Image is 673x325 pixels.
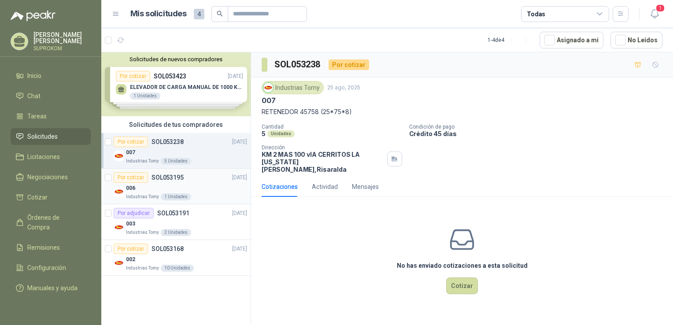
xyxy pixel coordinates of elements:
p: [DATE] [232,138,247,146]
p: [DATE] [232,209,247,218]
img: Company Logo [114,186,124,197]
img: Company Logo [263,83,273,92]
p: 007 [262,96,275,105]
img: Company Logo [114,222,124,233]
img: Company Logo [114,151,124,161]
a: Chat [11,88,91,104]
div: Industrias Tomy [262,81,324,94]
div: Mensajes [352,182,379,192]
div: Por cotizar [114,172,148,183]
button: Cotizar [446,277,478,294]
span: Licitaciones [27,152,60,162]
button: Asignado a mi [540,32,603,48]
p: Industrias Tomy [126,158,159,165]
a: Remisiones [11,239,91,256]
span: Tareas [27,111,47,121]
p: Condición de pago [409,124,670,130]
p: 002 [126,255,135,264]
span: search [217,11,223,17]
p: SOL053238 [152,139,184,145]
p: SOL053191 [157,210,189,216]
div: 1 - 4 de 4 [488,33,532,47]
p: SOL053168 [152,246,184,252]
div: Por adjudicar [114,208,154,218]
a: Por cotizarSOL053168[DATE] Company Logo002Industrias Tomy10 Unidades [101,240,251,276]
h3: SOL053238 [274,58,322,71]
div: 2 Unidades [161,229,191,236]
p: KM 2 MAS 100 vIA CERRITOS LA [US_STATE] [PERSON_NAME] , Risaralda [262,151,384,173]
p: SUPROKOM [33,46,91,51]
p: Industrias Tomy [126,229,159,236]
button: 1 [647,6,662,22]
div: Unidades [267,130,295,137]
a: Manuales y ayuda [11,280,91,296]
p: Dirección [262,144,384,151]
p: Cantidad [262,124,402,130]
div: Actividad [312,182,338,192]
p: Crédito 45 días [409,130,670,137]
a: Licitaciones [11,148,91,165]
span: 1 [655,4,665,12]
a: Configuración [11,259,91,276]
a: Por adjudicarSOL053191[DATE] Company Logo003Industrias Tomy2 Unidades [101,204,251,240]
span: 4 [194,9,204,19]
h1: Mis solicitudes [130,7,187,20]
p: 25 ago, 2025 [327,84,360,92]
button: No Leídos [610,32,662,48]
span: Configuración [27,263,66,273]
span: Negociaciones [27,172,68,182]
a: Tareas [11,108,91,125]
img: Company Logo [114,258,124,268]
h3: No has enviado cotizaciones a esta solicitud [397,261,528,270]
div: 5 Unidades [161,158,191,165]
a: Por cotizarSOL053238[DATE] Company Logo007Industrias Tomy5 Unidades [101,133,251,169]
p: SOL053195 [152,174,184,181]
p: 007 [126,148,135,157]
div: 10 Unidades [161,265,194,272]
div: Por cotizar [114,244,148,254]
a: Negociaciones [11,169,91,185]
div: Solicitudes de tus compradores [101,116,251,133]
p: [PERSON_NAME] [PERSON_NAME] [33,32,91,44]
span: Cotizar [27,192,48,202]
p: Industrias Tomy [126,193,159,200]
a: Inicio [11,67,91,84]
p: [DATE] [232,245,247,253]
p: [DATE] [232,174,247,182]
a: Órdenes de Compra [11,209,91,236]
div: Cotizaciones [262,182,298,192]
p: 006 [126,184,135,192]
div: Por cotizar [114,137,148,147]
p: RETENEDOR 45758 (25*75*8) [262,107,662,117]
p: Industrias Tomy [126,265,159,272]
div: Solicitudes de nuevos compradoresPor cotizarSOL053423[DATE] ELEVADOR DE CARGA MANUAL DE 1000 KLS1... [101,52,251,116]
a: Cotizar [11,189,91,206]
span: Chat [27,91,41,101]
p: 5 [262,130,266,137]
span: Manuales y ayuda [27,283,78,293]
span: Remisiones [27,243,60,252]
div: Todas [527,9,545,19]
div: 1 Unidades [161,193,191,200]
span: Solicitudes [27,132,58,141]
img: Logo peakr [11,11,55,21]
span: Inicio [27,71,41,81]
p: 003 [126,220,135,228]
a: Por cotizarSOL053195[DATE] Company Logo006Industrias Tomy1 Unidades [101,169,251,204]
a: Solicitudes [11,128,91,145]
div: Por cotizar [329,59,369,70]
span: Órdenes de Compra [27,213,82,232]
button: Solicitudes de nuevos compradores [105,56,247,63]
